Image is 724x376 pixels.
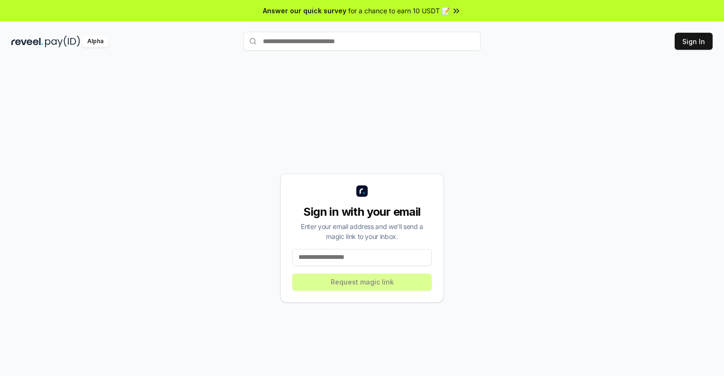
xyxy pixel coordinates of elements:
[45,36,80,47] img: pay_id
[292,221,432,241] div: Enter your email address and we’ll send a magic link to your inbox.
[11,36,43,47] img: reveel_dark
[356,185,368,197] img: logo_small
[82,36,109,47] div: Alpha
[675,33,713,50] button: Sign In
[348,6,450,16] span: for a chance to earn 10 USDT 📝
[263,6,346,16] span: Answer our quick survey
[292,204,432,220] div: Sign in with your email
